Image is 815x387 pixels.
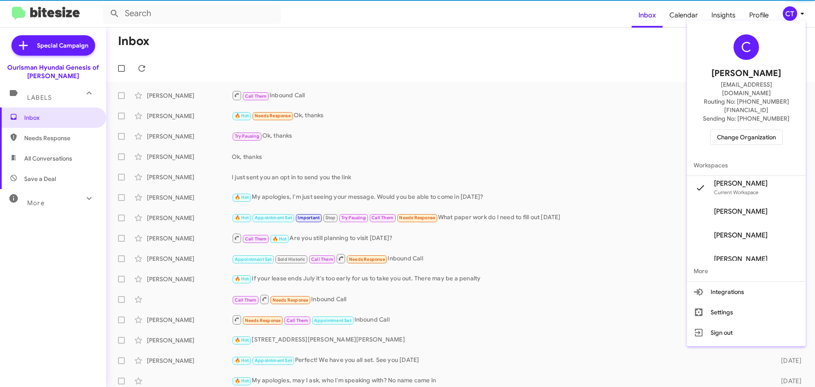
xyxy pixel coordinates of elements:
[714,255,767,263] span: [PERSON_NAME]
[714,189,759,195] span: Current Workspace
[687,261,806,281] span: More
[714,207,767,216] span: [PERSON_NAME]
[711,67,781,80] span: [PERSON_NAME]
[697,97,795,114] span: Routing No: [PHONE_NUMBER][FINANCIAL_ID]
[703,114,790,123] span: Sending No: [PHONE_NUMBER]
[717,130,776,144] span: Change Organization
[710,130,783,145] button: Change Organization
[687,322,806,343] button: Sign out
[714,179,767,188] span: [PERSON_NAME]
[714,231,767,240] span: [PERSON_NAME]
[687,282,806,302] button: Integrations
[687,302,806,322] button: Settings
[687,155,806,175] span: Workspaces
[697,80,795,97] span: [EMAIL_ADDRESS][DOMAIN_NAME]
[733,34,759,60] div: C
